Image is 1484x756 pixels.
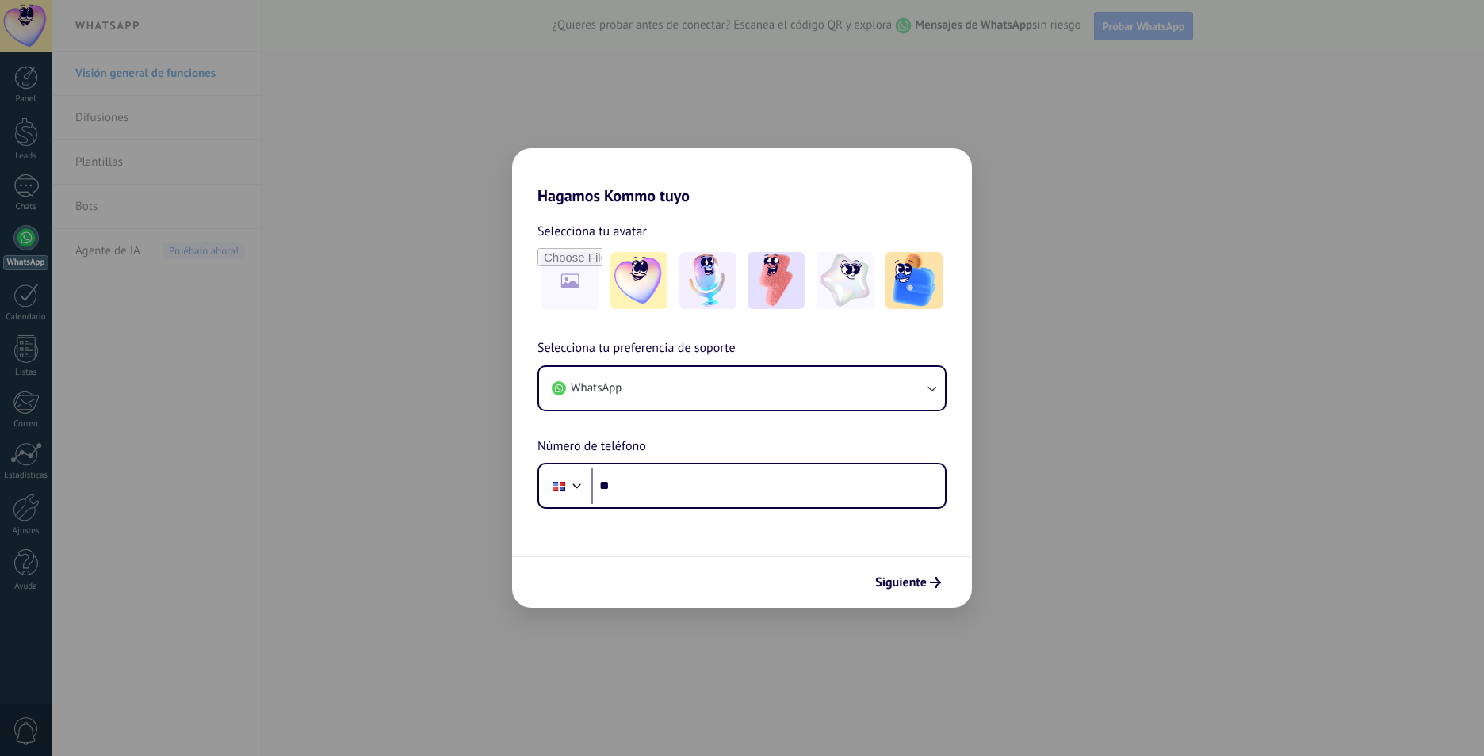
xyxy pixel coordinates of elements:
button: WhatsApp [539,367,945,410]
button: Siguiente [868,569,948,596]
img: -4.jpeg [817,252,874,309]
span: Siguiente [875,577,927,588]
img: -3.jpeg [748,252,805,309]
div: Dominican Republic: + 1 [544,469,574,502]
img: -5.jpeg [885,252,943,309]
img: -1.jpeg [610,252,667,309]
span: Número de teléfono [537,437,646,457]
img: -2.jpeg [679,252,736,309]
span: WhatsApp [571,380,622,396]
span: Selecciona tu avatar [537,221,647,242]
span: Selecciona tu preferencia de soporte [537,338,736,359]
h2: Hagamos Kommo tuyo [512,148,972,205]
